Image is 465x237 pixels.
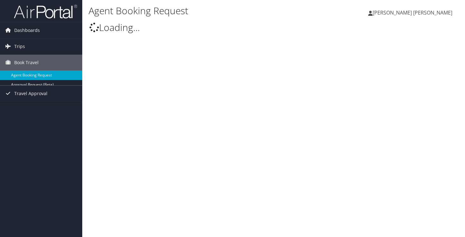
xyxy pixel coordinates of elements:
img: airportal-logo.png [14,4,77,19]
h1: Agent Booking Request [89,4,335,17]
span: [PERSON_NAME] [PERSON_NAME] [373,9,452,16]
span: Loading... [90,21,140,34]
span: Trips [14,39,25,54]
a: [PERSON_NAME] [PERSON_NAME] [368,3,459,22]
span: Dashboards [14,22,40,38]
span: Book Travel [14,55,39,70]
span: Travel Approval [14,86,47,101]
